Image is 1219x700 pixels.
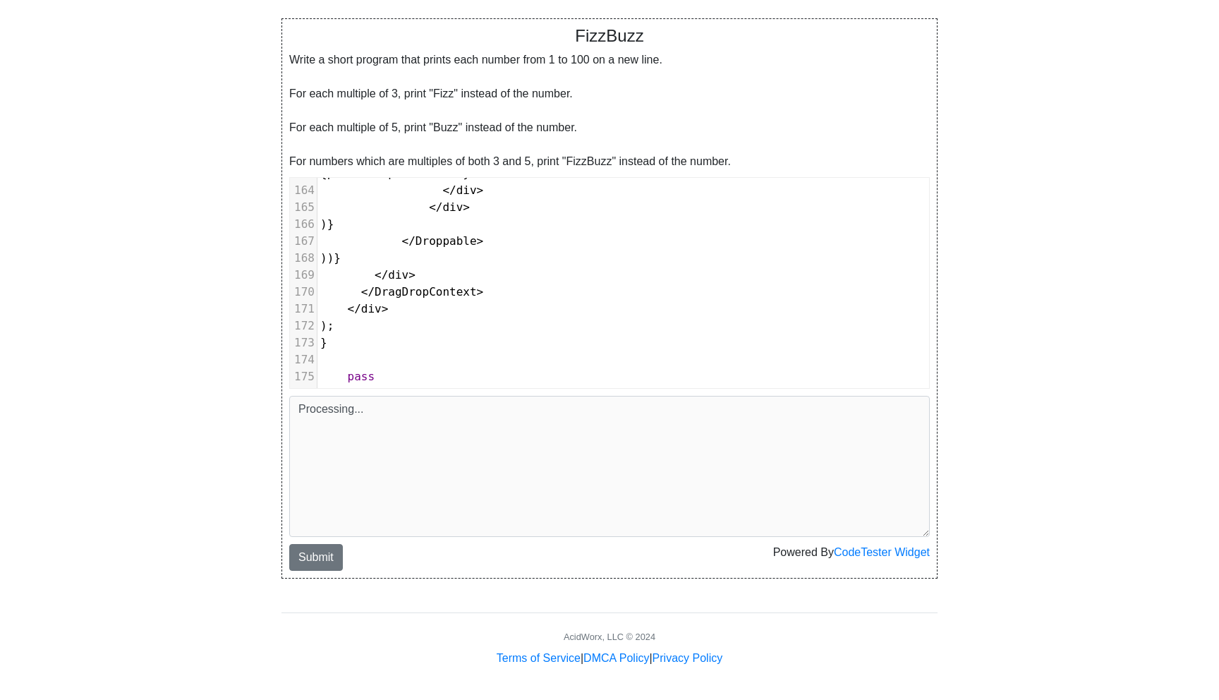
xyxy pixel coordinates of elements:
span: </ [402,234,416,248]
div: 166 [290,216,317,233]
div: Write a short program that prints each number from 1 to 100 on a new line. For each multiple of 3... [289,52,930,170]
div: 164 [290,182,317,199]
div: 169 [290,267,317,284]
div: 170 [290,284,317,301]
span: div [388,268,408,282]
div: | | [497,650,722,667]
span: </ [348,302,361,315]
div: 172 [290,318,317,334]
span: > [408,268,416,282]
span: div [361,302,382,315]
span: > [463,200,470,214]
span: > [382,302,389,315]
span: </ [429,200,442,214]
span: > [477,234,484,248]
div: Powered By [773,544,930,561]
div: AcidWorx, LLC © 2024 [564,630,655,644]
span: DragDropContext [375,285,477,298]
div: 173 [290,334,317,351]
span: div [442,200,463,214]
div: 171 [290,301,317,318]
div: 167 [290,233,317,250]
div: 165 [290,199,317,216]
span: } [320,336,327,349]
a: CodeTester Widget [834,546,930,558]
span: Droppable [416,234,477,248]
span: )} [320,217,334,231]
span: pass [348,370,375,383]
span: ); [320,319,334,332]
div: 168 [290,250,317,267]
span: > [477,285,484,298]
a: Privacy Policy [653,652,723,664]
span: > [477,183,484,197]
a: Terms of Service [497,652,581,664]
span: ))} [320,251,341,265]
a: DMCA Policy [583,652,649,664]
h4: FizzBuzz [289,26,930,47]
div: 175 [290,368,317,385]
button: Submit [289,544,343,571]
span: div [456,183,477,197]
div: 174 [290,351,317,368]
span: </ [375,268,388,282]
span: </ [361,285,375,298]
span: </ [442,183,456,197]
